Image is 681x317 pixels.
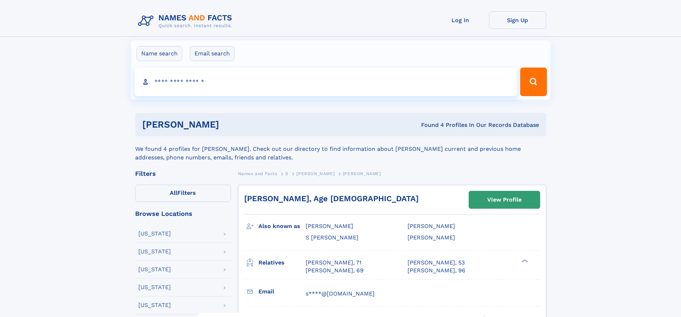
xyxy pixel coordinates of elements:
[190,46,235,61] label: Email search
[134,68,517,96] input: search input
[408,259,465,267] a: [PERSON_NAME], 53
[320,121,539,129] div: Found 4 Profiles In Our Records Database
[135,210,231,217] div: Browse Locations
[489,11,546,29] a: Sign Up
[258,257,306,269] h3: Relatives
[296,171,335,176] span: [PERSON_NAME]
[238,169,277,178] a: Names and Facts
[285,169,288,178] a: S
[135,185,231,202] label: Filters
[138,267,171,272] div: [US_STATE]
[135,11,238,31] img: Logo Names and Facts
[520,68,547,96] button: Search Button
[135,170,231,177] div: Filters
[408,267,465,274] a: [PERSON_NAME], 96
[469,191,540,208] a: View Profile
[285,171,288,176] span: S
[306,259,361,267] a: [PERSON_NAME], 71
[408,234,455,241] span: [PERSON_NAME]
[138,302,171,308] div: [US_STATE]
[142,120,320,129] h1: [PERSON_NAME]
[296,169,335,178] a: [PERSON_NAME]
[244,194,419,203] a: [PERSON_NAME], Age [DEMOGRAPHIC_DATA]
[306,223,353,229] span: [PERSON_NAME]
[258,286,306,298] h3: Email
[306,234,359,241] span: S [PERSON_NAME]
[137,46,182,61] label: Name search
[258,220,306,232] h3: Also known as
[138,249,171,254] div: [US_STATE]
[432,11,489,29] a: Log In
[138,231,171,237] div: [US_STATE]
[408,223,455,229] span: [PERSON_NAME]
[343,171,381,176] span: [PERSON_NAME]
[306,267,364,274] a: [PERSON_NAME], 69
[135,136,546,162] div: We found 4 profiles for [PERSON_NAME]. Check out our directory to find information about [PERSON_...
[138,284,171,290] div: [US_STATE]
[520,258,528,263] div: ❯
[170,189,177,196] span: All
[487,192,522,208] div: View Profile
